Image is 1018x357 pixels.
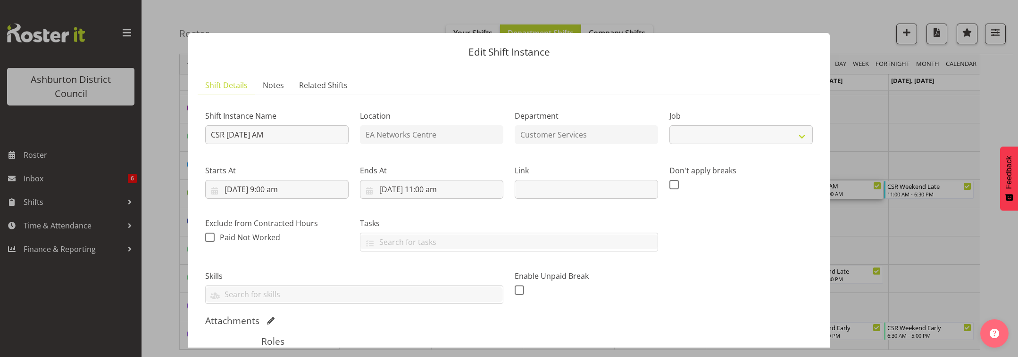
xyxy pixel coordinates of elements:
[669,165,813,176] label: Don't apply breaks
[205,125,349,144] input: Shift Instance Name
[205,218,349,229] label: Exclude from Contracted Hours
[263,80,284,91] span: Notes
[360,180,503,199] input: Click to select...
[360,110,503,122] label: Location
[515,110,658,122] label: Department
[220,232,280,243] span: Paid Not Worked
[205,180,349,199] input: Click to select...
[360,218,658,229] label: Tasks
[205,165,349,176] label: Starts At
[206,287,503,302] input: Search for skills
[360,165,503,176] label: Ends At
[515,165,658,176] label: Link
[360,235,658,249] input: Search for tasks
[669,110,813,122] label: Job
[205,80,248,91] span: Shift Details
[205,315,259,326] h5: Attachments
[1005,156,1013,189] span: Feedback
[515,270,658,282] label: Enable Unpaid Break
[198,47,820,57] p: Edit Shift Instance
[205,270,503,282] label: Skills
[299,80,348,91] span: Related Shifts
[261,336,756,347] h5: Roles
[990,329,999,338] img: help-xxl-2.png
[205,110,349,122] label: Shift Instance Name
[1000,146,1018,211] button: Feedback - Show survey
